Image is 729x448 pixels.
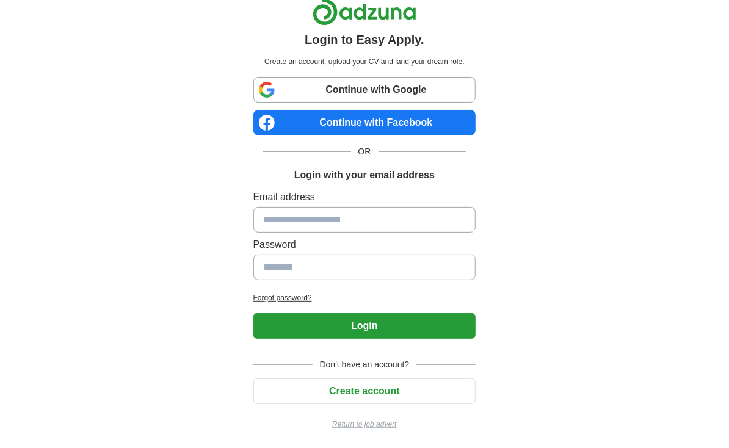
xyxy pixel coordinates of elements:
a: Forgot password? [253,292,476,303]
button: Login [253,313,476,339]
a: Continue with Facebook [253,110,476,135]
p: Create an account, upload your CV and land your dream role. [256,56,474,67]
label: Email address [253,190,476,204]
h1: Login with your email address [294,168,435,182]
a: Create account [253,386,476,396]
a: Return to job advert [253,419,476,430]
button: Create account [253,378,476,404]
span: Don't have an account? [313,358,417,371]
h1: Login to Easy Apply. [305,31,424,49]
label: Password [253,237,476,252]
a: Continue with Google [253,77,476,103]
span: OR [351,145,379,158]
